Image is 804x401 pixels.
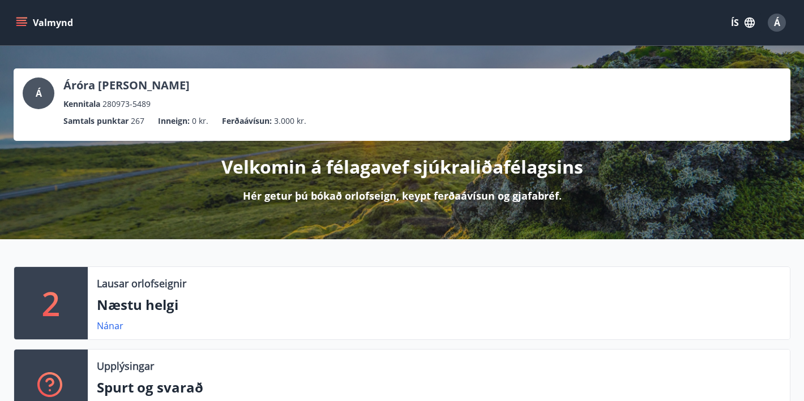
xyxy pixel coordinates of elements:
p: Áróra [PERSON_NAME] [63,77,190,93]
span: 280973-5489 [102,98,151,110]
span: Á [36,87,42,100]
span: Á [774,16,780,29]
p: 2 [42,282,60,325]
button: ÍS [725,12,761,33]
p: Næstu helgi [97,295,781,314]
p: Kennitala [63,98,100,110]
p: Lausar orlofseignir [97,276,186,291]
p: Inneign : [158,115,190,127]
p: Samtals punktar [63,115,129,127]
button: menu [14,12,78,33]
span: 0 kr. [192,115,208,127]
p: Upplýsingar [97,359,154,373]
p: Ferðaávísun : [222,115,272,127]
p: Velkomin á félagavef sjúkraliðafélagsins [221,154,583,179]
p: Hér getur þú bókað orlofseign, keypt ferðaávísun og gjafabréf. [243,188,562,203]
p: Spurt og svarað [97,378,781,397]
a: Nánar [97,320,123,332]
span: 267 [131,115,144,127]
span: 3.000 kr. [274,115,306,127]
button: Á [763,9,790,36]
